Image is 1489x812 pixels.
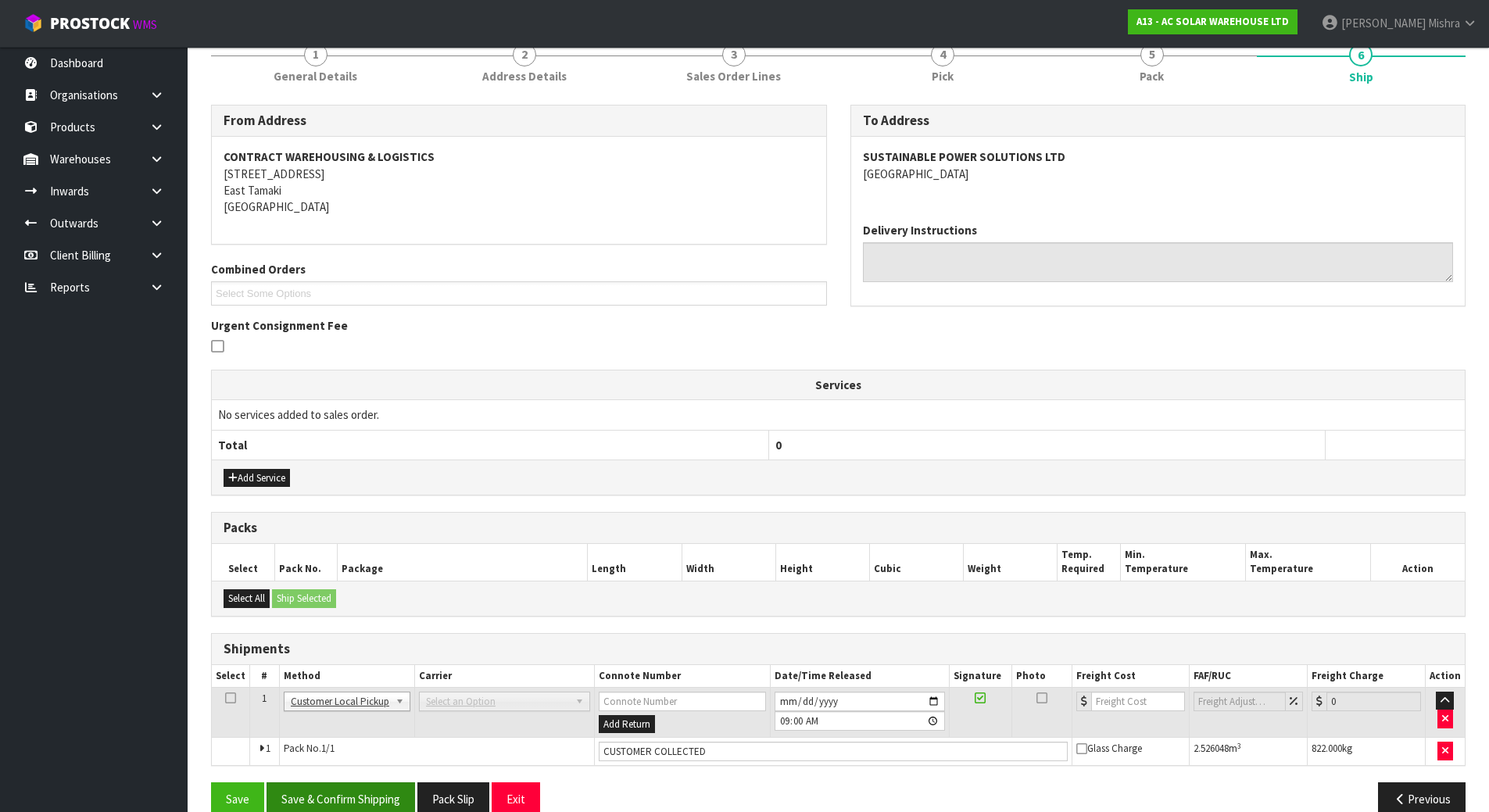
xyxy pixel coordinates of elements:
span: Pick [932,68,954,84]
th: Carrier [414,665,594,688]
span: 6 [1349,43,1373,66]
th: Signature [950,665,1011,688]
th: Services [212,370,1465,400]
span: 1 [266,742,270,755]
span: [PERSON_NAME] [1341,16,1426,30]
label: Combined Orders [211,261,306,277]
strong: CONTRACT WAREHOUSING & LOGISTICS [224,149,435,164]
small: WMS [133,17,157,32]
th: Height [775,544,869,581]
th: Photo [1011,665,1072,688]
th: Package [337,544,588,581]
th: Weight [964,544,1058,581]
span: Pack [1140,68,1164,84]
span: Customer Local Pickup [291,692,389,711]
th: Select [212,665,250,688]
span: 822.000 [1312,742,1342,755]
td: m [1189,738,1308,766]
input: Connote Number [599,742,1068,761]
span: 4 [931,43,954,66]
th: Freight Charge [1308,665,1426,688]
span: Sales Order Lines [686,68,781,84]
th: Pack No. [274,544,337,581]
span: Select an Option [426,692,569,711]
th: Select [212,544,274,581]
a: A13 - AC SOLAR WAREHOUSE LTD [1128,9,1298,34]
sup: 3 [1237,741,1241,751]
input: Connote Number [599,692,766,711]
h3: To Address [863,113,1454,128]
th: Temp. Required [1058,544,1120,581]
span: Address Details [482,68,567,84]
strong: A13 - AC SOLAR WAREHOUSE LTD [1136,15,1289,28]
span: 5 [1140,43,1164,66]
address: [GEOGRAPHIC_DATA] [863,148,1454,182]
th: # [250,665,280,688]
th: Method [279,665,414,688]
span: 1 [304,43,328,66]
button: Add Return [599,715,655,734]
span: Mishra [1428,16,1460,30]
span: 1 [262,692,267,705]
th: Connote Number [595,665,771,688]
th: Cubic [870,544,964,581]
th: Freight Cost [1072,665,1189,688]
strong: SUSTAINABLE POWER SOLUTIONS LTD [863,149,1065,164]
h3: From Address [224,113,814,128]
label: Delivery Instructions [863,222,977,238]
th: Max. Temperature [1245,544,1370,581]
th: Date/Time Released [770,665,949,688]
button: Add Service [224,469,290,488]
h3: Shipments [224,642,1453,656]
h3: Packs [224,520,1453,535]
th: Min. Temperature [1120,544,1245,581]
td: Pack No. [279,738,594,766]
th: Width [682,544,775,581]
th: Action [1425,665,1465,688]
span: 0 [775,438,782,453]
th: Length [588,544,682,581]
img: cube-alt.png [23,13,43,33]
td: kg [1308,738,1426,766]
input: Freight Charge [1326,692,1421,711]
button: Select All [224,589,270,608]
label: Urgent Consignment Fee [211,317,348,334]
th: Action [1371,544,1465,581]
th: Total [212,430,768,460]
input: Freight Cost [1091,692,1185,711]
th: FAF/RUC [1189,665,1308,688]
input: Freight Adjustment [1194,692,1287,711]
span: 2.526048 [1194,742,1229,755]
span: 1/1 [321,742,335,755]
span: Glass Charge [1076,742,1142,755]
span: Ship [1349,69,1373,85]
address: [STREET_ADDRESS] East Tamaki [GEOGRAPHIC_DATA] [224,148,814,216]
td: No services added to sales order. [212,400,1465,430]
span: 2 [513,43,536,66]
span: ProStock [50,13,130,34]
button: Ship Selected [272,589,336,608]
span: General Details [274,68,357,84]
span: 3 [722,43,746,66]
